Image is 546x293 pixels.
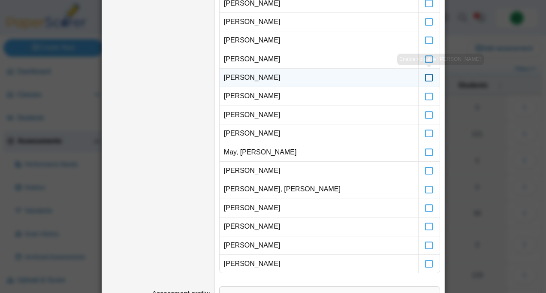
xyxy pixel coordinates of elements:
[220,106,418,124] td: [PERSON_NAME]
[220,13,418,31] td: [PERSON_NAME]
[397,54,484,65] div: Enable / disable '[PERSON_NAME]'
[220,69,418,87] td: [PERSON_NAME]
[220,124,418,143] td: [PERSON_NAME]
[220,50,418,69] td: [PERSON_NAME]
[220,87,418,106] td: [PERSON_NAME]
[220,236,418,255] td: [PERSON_NAME]
[220,180,418,199] td: [PERSON_NAME], [PERSON_NAME]
[220,31,418,50] td: [PERSON_NAME]
[220,143,418,162] td: May, [PERSON_NAME]
[220,199,418,217] td: [PERSON_NAME]
[220,255,418,273] td: [PERSON_NAME]
[220,217,418,236] td: [PERSON_NAME]
[220,162,418,180] td: [PERSON_NAME]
